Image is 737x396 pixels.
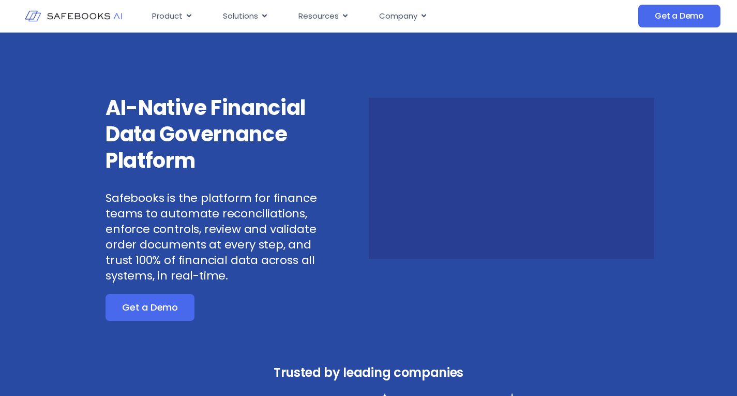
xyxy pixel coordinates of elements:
[379,10,417,22] span: Company
[106,190,320,284] p: Safebooks is the platform for finance teams to automate reconciliations, enforce controls, review...
[655,11,704,21] span: Get a Demo
[106,95,320,174] h3: AI-Native Financial Data Governance Platform
[152,10,183,22] span: Product
[122,302,178,313] span: Get a Demo
[106,294,194,321] a: Get a Demo
[223,10,258,22] span: Solutions
[298,10,339,22] span: Resources
[144,6,561,26] nav: Menu
[207,362,531,383] h3: Trusted by leading companies
[144,6,561,26] div: Menu Toggle
[638,5,720,27] a: Get a Demo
